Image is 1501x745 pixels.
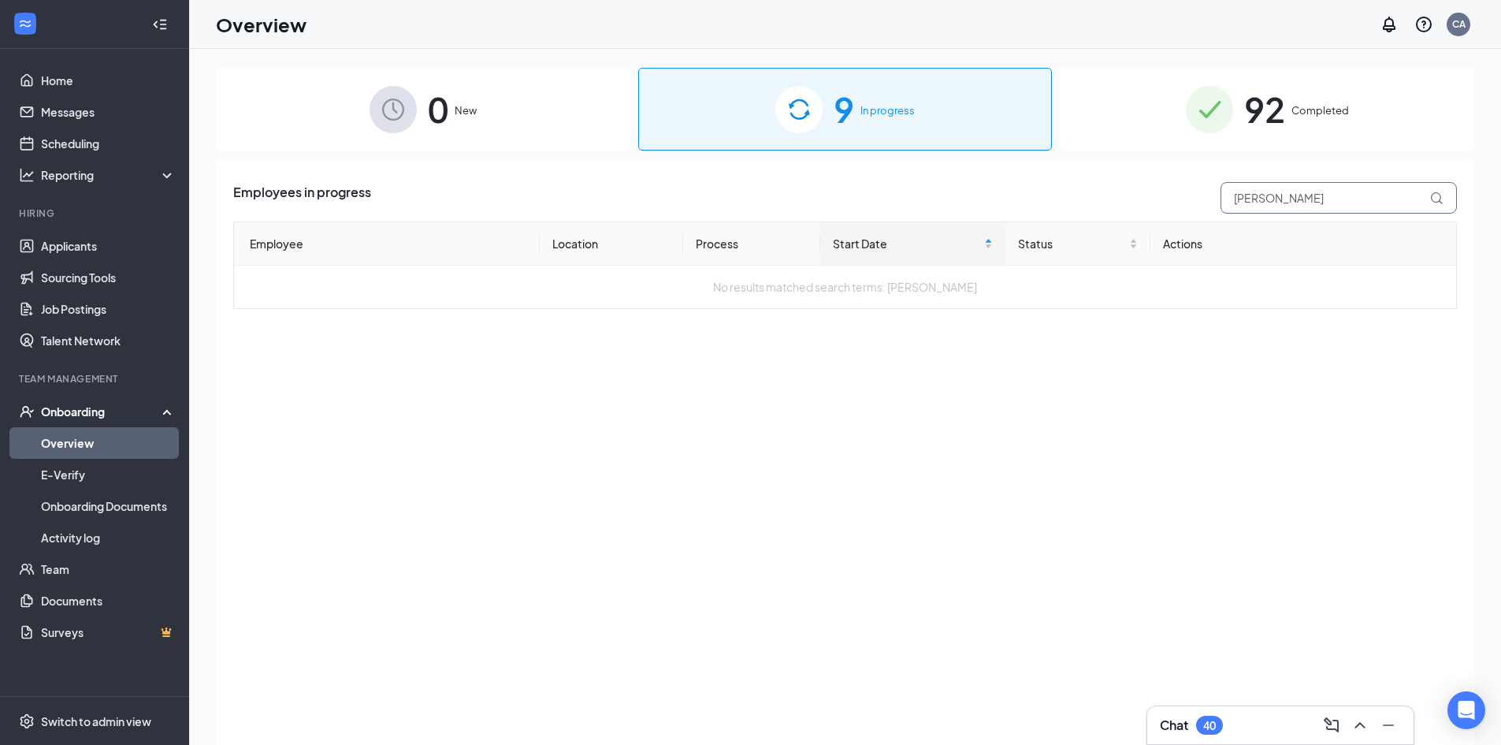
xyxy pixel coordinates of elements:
[1005,222,1150,266] th: Status
[41,325,176,356] a: Talent Network
[41,65,176,96] a: Home
[860,102,915,118] span: In progress
[19,713,35,729] svg: Settings
[17,16,33,32] svg: WorkstreamLogo
[1203,719,1216,732] div: 40
[1150,222,1456,266] th: Actions
[19,167,35,183] svg: Analysis
[41,404,162,419] div: Onboarding
[41,490,176,522] a: Onboarding Documents
[1379,716,1398,735] svg: Minimize
[1244,82,1285,136] span: 92
[19,372,173,386] div: Team Management
[833,235,981,252] span: Start Date
[455,102,477,118] span: New
[1414,15,1433,34] svg: QuestionInfo
[41,96,176,128] a: Messages
[540,222,683,266] th: Location
[1160,717,1188,734] h3: Chat
[1220,182,1457,214] input: Search by Name, Job Posting, or Process
[234,222,540,266] th: Employee
[1347,713,1373,738] button: ChevronUp
[41,713,151,729] div: Switch to admin view
[41,293,176,325] a: Job Postings
[1322,716,1341,735] svg: ComposeMessage
[1380,15,1399,34] svg: Notifications
[19,404,35,419] svg: UserCheck
[1376,713,1401,738] button: Minimize
[41,553,176,585] a: Team
[1018,235,1126,252] span: Status
[41,230,176,262] a: Applicants
[683,222,820,266] th: Process
[1447,691,1485,729] div: Open Intercom Messenger
[152,17,168,32] svg: Collapse
[41,128,176,159] a: Scheduling
[19,207,173,220] div: Hiring
[41,616,176,648] a: SurveysCrown
[428,82,448,136] span: 0
[1291,102,1349,118] span: Completed
[234,266,1456,308] td: No results matched search terms: [PERSON_NAME]
[1351,716,1369,735] svg: ChevronUp
[41,167,176,183] div: Reporting
[41,427,176,459] a: Overview
[41,522,176,553] a: Activity log
[41,585,176,616] a: Documents
[41,262,176,293] a: Sourcing Tools
[1319,713,1344,738] button: ComposeMessage
[216,11,307,38] h1: Overview
[834,82,854,136] span: 9
[233,182,371,214] span: Employees in progress
[41,459,176,490] a: E-Verify
[1452,17,1466,31] div: CA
